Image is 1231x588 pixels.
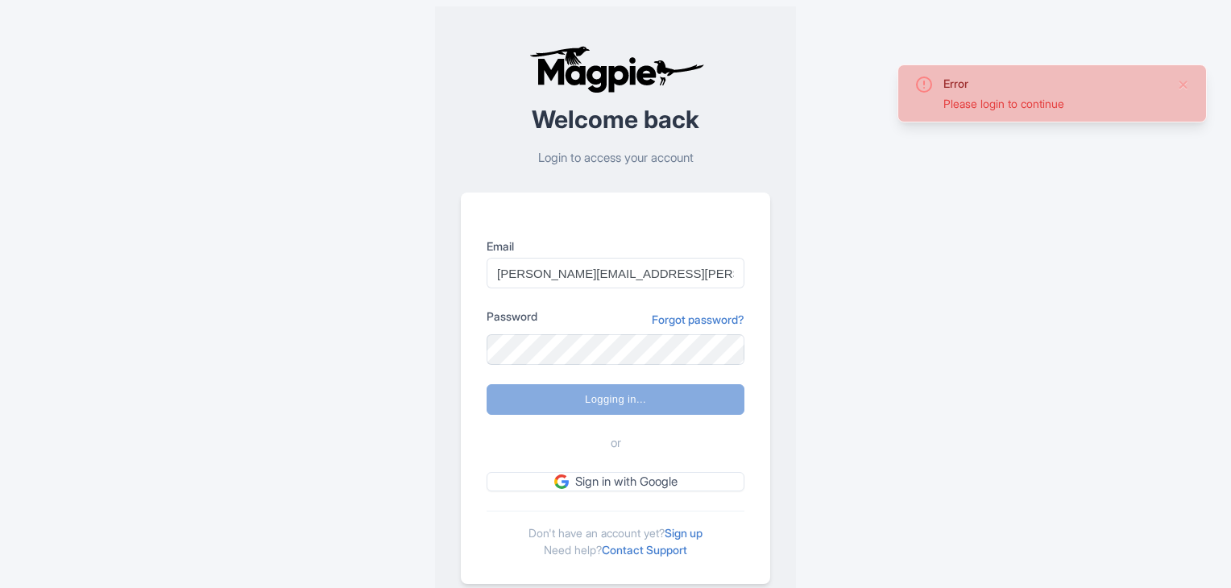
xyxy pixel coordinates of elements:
button: Close [1177,75,1190,94]
input: you@example.com [487,258,744,288]
a: Sign up [665,526,703,540]
p: Login to access your account [461,149,770,168]
input: Logging in... [487,384,744,415]
a: Forgot password? [652,311,744,328]
div: Don't have an account yet? Need help? [487,511,744,558]
a: Sign in with Google [487,472,744,492]
label: Email [487,238,744,255]
label: Password [487,308,537,325]
img: logo-ab69f6fb50320c5b225c76a69d11143b.png [525,45,707,93]
a: Contact Support [602,543,687,557]
span: or [611,434,621,453]
img: google.svg [554,474,569,489]
div: Error [943,75,1164,92]
h2: Welcome back [461,106,770,133]
div: Please login to continue [943,95,1164,112]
